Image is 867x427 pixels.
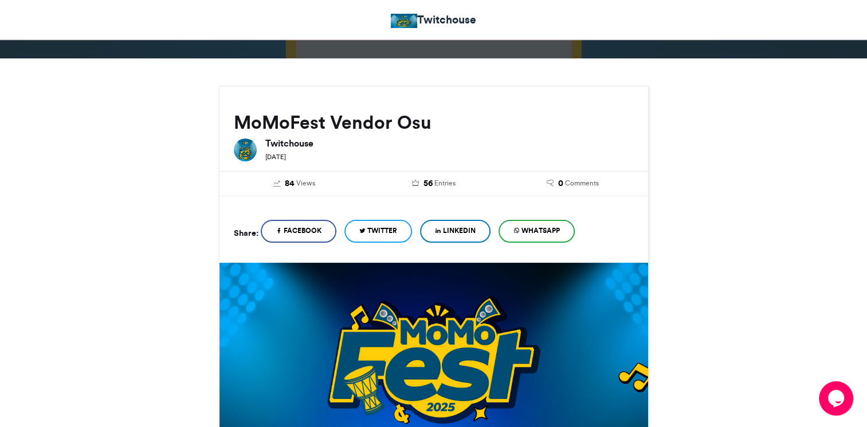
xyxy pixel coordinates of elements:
img: Twitchouse [234,139,257,161]
span: LinkedIn [443,226,476,236]
span: WhatsApp [521,226,560,236]
a: WhatsApp [499,220,575,243]
a: LinkedIn [420,220,491,243]
a: Twitchouse [391,11,476,28]
a: Facebook [261,220,336,243]
span: 0 [558,177,563,190]
h5: Share: [234,226,258,240]
span: Entries [434,178,455,188]
span: 84 [285,177,295,190]
span: Comments [565,178,599,188]
h6: Twitchouse [265,139,634,148]
h2: MoMoFest Vendor Osu [234,112,634,133]
a: 0 Comments [512,177,634,190]
span: Facebook [284,226,321,236]
span: 56 [423,177,432,190]
span: Twitter [367,226,397,236]
img: Twitchouse Marketing [391,14,417,28]
a: 84 Views [234,177,356,190]
small: [DATE] [265,153,286,161]
span: Views [296,178,315,188]
iframe: chat widget [819,381,856,416]
a: 56 Entries [372,177,495,190]
a: Twitter [344,220,412,243]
